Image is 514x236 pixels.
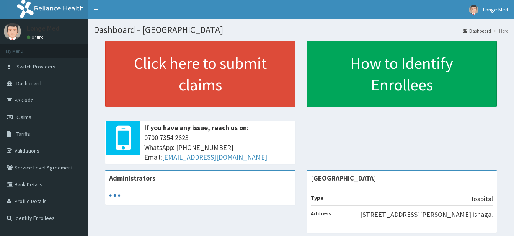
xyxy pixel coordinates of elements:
span: 0700 7354 2623 WhatsApp: [PHONE_NUMBER] Email: [144,133,292,162]
li: Here [492,28,508,34]
p: [STREET_ADDRESS][PERSON_NAME] ishaga. [360,210,493,220]
img: User Image [469,5,478,15]
span: Claims [16,114,31,120]
b: Administrators [109,174,155,182]
p: Hospital [469,194,493,204]
span: Switch Providers [16,63,55,70]
strong: [GEOGRAPHIC_DATA] [311,174,376,182]
a: Dashboard [463,28,491,34]
b: Address [311,210,331,217]
span: Longe Med [483,6,508,13]
svg: audio-loading [109,190,121,201]
p: Longe Med [27,25,59,32]
h1: Dashboard - [GEOGRAPHIC_DATA] [94,25,508,35]
b: If you have any issue, reach us on: [144,123,249,132]
span: Tariffs [16,130,30,137]
a: [EMAIL_ADDRESS][DOMAIN_NAME] [162,153,267,161]
b: Type [311,194,323,201]
a: Click here to submit claims [105,41,295,107]
img: User Image [4,23,21,40]
span: Dashboard [16,80,41,87]
a: How to Identify Enrollees [307,41,497,107]
a: Online [27,34,45,40]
